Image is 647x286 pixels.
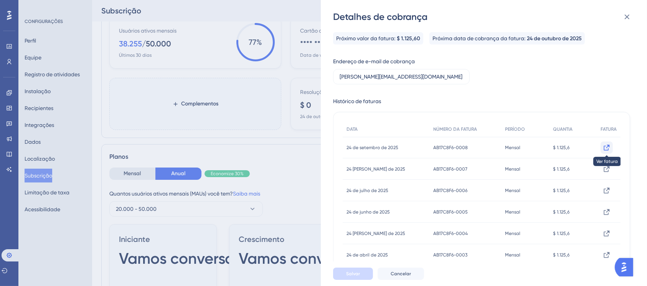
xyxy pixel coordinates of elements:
[432,35,525,41] font: Próxima data de cobrança da fatura:
[433,166,467,172] font: AB17C8F6-0007
[347,231,405,236] font: 24 [PERSON_NAME] de 2025
[553,127,573,132] font: QUANTIA
[433,209,468,215] font: AB17C8F6-0005
[346,271,360,276] font: Salvar
[347,252,388,258] font: 24 de abril de 2025
[505,188,520,193] font: Mensal
[505,252,520,258] font: Mensal
[505,166,520,172] font: Mensal
[505,145,520,150] font: Mensal
[601,127,617,132] font: FATURA
[505,231,520,236] font: Mensal
[333,58,415,64] font: Endereço de e-mail de cobrança
[433,252,467,258] font: AB17C8F6-0003
[391,271,411,276] font: Cancelar
[505,209,520,215] font: Mensal
[527,35,582,42] font: 24 de outubro de 2025
[553,166,569,172] font: $ 1.125,6
[336,35,395,41] font: Próximo valor da fatura:
[553,209,569,215] font: $ 1.125,6
[333,11,427,22] font: Detalhes de cobrança
[333,98,381,104] font: Histórico de faturas
[433,188,467,193] font: AB17C8F6-0006
[433,231,468,236] font: AB17C8F6-0004
[433,145,468,150] font: AB17C8F6-0008
[553,231,569,236] font: $ 1.125,6
[615,256,638,279] iframe: Iniciador do Assistente de IA do UserGuiding
[333,268,373,280] button: Salvar
[553,145,569,150] font: $ 1.125,6
[397,35,420,42] font: $ 1.125,60
[347,209,390,215] font: 24 de junho de 2025
[505,127,525,132] font: PERÍODO
[347,166,405,172] font: 24 [PERSON_NAME] de 2025
[433,127,477,132] font: NÚMERO DA FATURA
[553,188,569,193] font: $ 1.125,6
[347,145,398,150] font: 24 de setembro de 2025
[553,252,569,258] font: $ 1.125,6
[378,268,424,280] button: Cancelar
[347,188,388,193] font: 24 de julho de 2025
[340,72,463,81] input: E-mail
[347,127,358,132] font: DATA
